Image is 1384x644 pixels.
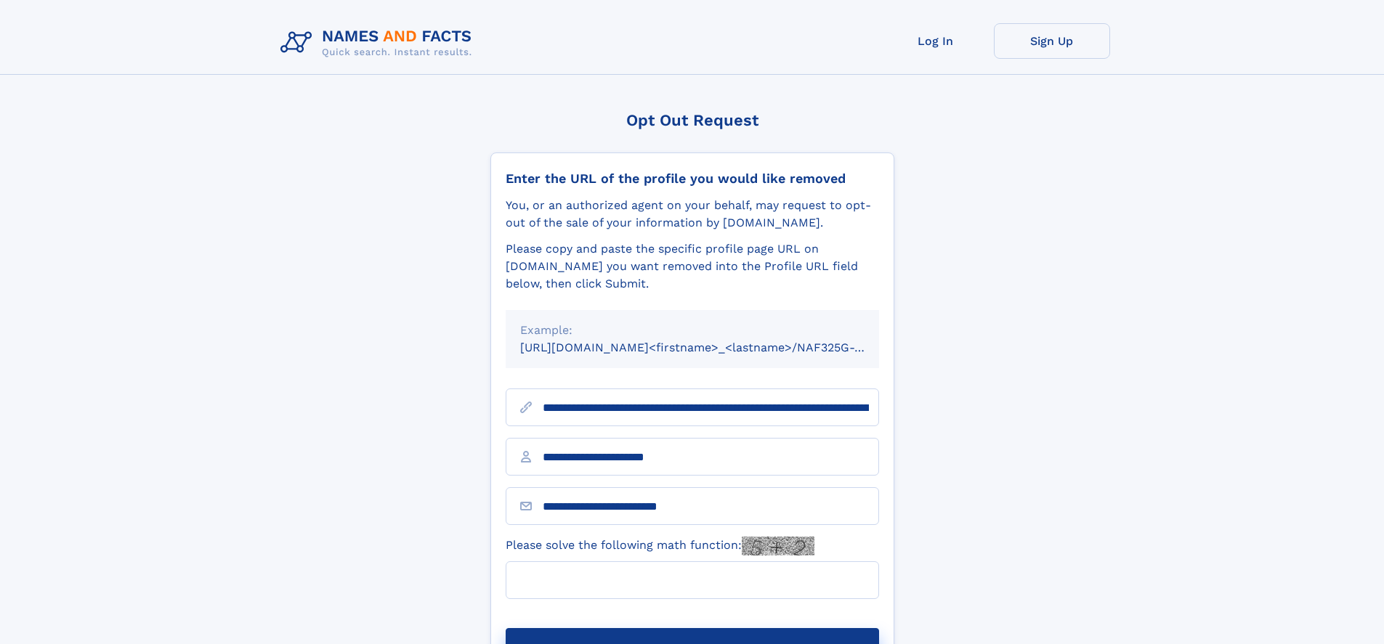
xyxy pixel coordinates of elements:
div: Opt Out Request [490,111,894,129]
small: [URL][DOMAIN_NAME]<firstname>_<lastname>/NAF325G-xxxxxxxx [520,341,907,354]
div: Please copy and paste the specific profile page URL on [DOMAIN_NAME] you want removed into the Pr... [506,240,879,293]
img: Logo Names and Facts [275,23,484,62]
div: You, or an authorized agent on your behalf, may request to opt-out of the sale of your informatio... [506,197,879,232]
a: Sign Up [994,23,1110,59]
label: Please solve the following math function: [506,537,814,555]
div: Example: [520,322,865,339]
a: Log In [878,23,994,59]
div: Enter the URL of the profile you would like removed [506,171,879,187]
